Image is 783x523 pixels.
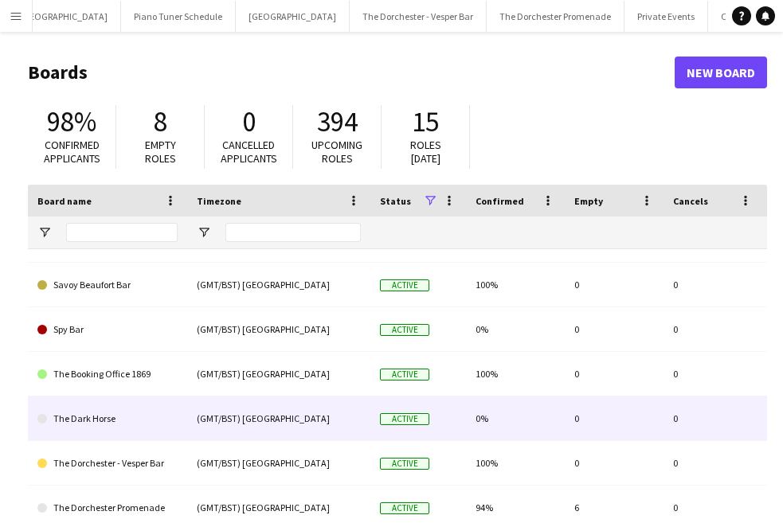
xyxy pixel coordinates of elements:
div: 0 [664,441,762,485]
div: 0 [664,307,762,351]
input: Board name Filter Input [66,223,178,242]
span: Active [380,413,429,425]
span: Cancelled applicants [221,138,277,166]
span: 394 [317,104,358,139]
span: Confirmed [476,195,524,207]
span: 15 [412,104,439,139]
div: (GMT/BST) [GEOGRAPHIC_DATA] [187,263,370,306]
button: Oblix [708,1,755,32]
span: 0 [242,104,256,139]
span: Active [380,324,429,336]
div: 0 [565,396,664,440]
div: 0 [565,441,664,485]
span: Empty roles [145,138,176,166]
a: New Board [675,57,767,88]
div: 0 [565,263,664,306]
span: Confirmed applicants [44,138,100,166]
span: Timezone [197,195,241,207]
div: (GMT/BST) [GEOGRAPHIC_DATA] [187,307,370,351]
h1: Boards [28,60,675,84]
span: Upcoming roles [311,138,362,166]
button: The Dorchester - Vesper Bar [350,1,487,32]
div: 0% [466,307,565,351]
div: 0 [565,307,664,351]
button: The Dorchester Promenade [487,1,624,32]
button: [GEOGRAPHIC_DATA] [7,1,121,32]
button: Private Events [624,1,708,32]
button: Open Filter Menu [197,225,211,240]
a: The Dorchester - Vesper Bar [37,441,178,486]
span: Active [380,458,429,470]
span: Board name [37,195,92,207]
span: Empty [574,195,603,207]
div: 0 [565,352,664,396]
div: (GMT/BST) [GEOGRAPHIC_DATA] [187,441,370,485]
div: (GMT/BST) [GEOGRAPHIC_DATA] [187,396,370,440]
span: Cancels [673,195,708,207]
a: Spy Bar [37,307,178,352]
button: Open Filter Menu [37,225,52,240]
div: 0% [466,396,565,440]
button: Piano Tuner Schedule [121,1,236,32]
div: (GMT/BST) [GEOGRAPHIC_DATA] [187,352,370,396]
button: [GEOGRAPHIC_DATA] [236,1,350,32]
div: 0 [664,396,762,440]
a: The Booking Office 1869 [37,352,178,396]
span: Active [380,369,429,381]
span: Active [380,502,429,514]
span: Active [380,279,429,291]
input: Timezone Filter Input [225,223,361,242]
span: 98% [47,104,96,139]
div: 100% [466,352,565,396]
span: 8 [154,104,167,139]
a: The Dark Horse [37,396,178,441]
div: 0 [664,263,762,306]
span: Roles [DATE] [410,138,441,166]
div: 100% [466,263,565,306]
a: Savoy Beaufort Bar [37,263,178,307]
div: 100% [466,441,565,485]
div: 0 [664,352,762,396]
span: Status [380,195,411,207]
